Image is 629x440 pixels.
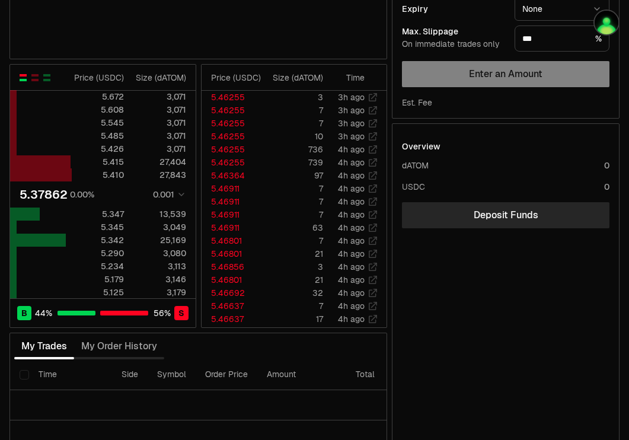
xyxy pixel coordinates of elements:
div: On immediate trades only [402,39,505,50]
div: Max. Slippage [402,27,505,36]
div: 3,179 [134,286,186,298]
time: 4h ago [338,275,365,285]
time: 4h ago [338,144,365,155]
time: 4h ago [338,288,365,298]
div: 5.347 [72,208,124,220]
td: 5.46911 [202,195,263,208]
div: 3,146 [134,273,186,285]
th: Order Price [196,359,257,390]
th: Symbol [148,359,196,390]
div: 5.410 [72,169,124,181]
div: 3,049 [134,221,186,233]
div: 27,404 [134,156,186,168]
td: 5.46911 [202,182,263,195]
time: 3h ago [338,92,365,103]
td: 5.46255 [202,156,263,169]
div: Expiry [402,5,505,13]
td: 5.46255 [202,130,263,143]
td: 7 [262,117,324,130]
div: USDC [402,181,425,193]
td: 21 [262,247,324,260]
div: 5.234 [72,260,124,272]
time: 4h ago [338,196,365,207]
td: 5.46255 [202,117,263,130]
div: Price ( USDC ) [72,72,124,84]
time: 3h ago [338,105,365,116]
div: 3,080 [134,247,186,259]
td: 5.46801 [202,273,263,286]
div: 0 [604,160,609,171]
td: 5.46692 [202,286,263,299]
div: 5.345 [72,221,124,233]
div: Est. Fee [402,97,432,109]
span: S [178,307,184,319]
td: 17 [262,313,324,326]
div: dATOM [402,160,429,171]
td: 7 [262,104,324,117]
time: 4h ago [338,235,365,246]
div: 5.426 [72,143,124,155]
div: 3,071 [134,143,186,155]
div: 3,071 [134,104,186,116]
th: Amount [257,359,346,390]
div: 5.290 [72,247,124,259]
time: 4h ago [338,170,365,181]
td: 7 [262,182,324,195]
td: 5.46637 [202,326,263,339]
div: 5.415 [72,156,124,168]
div: 27,843 [134,169,186,181]
div: Size ( dATOM ) [272,72,323,84]
div: 5.545 [72,117,124,129]
button: My Trades [14,334,74,358]
div: 5.179 [72,273,124,285]
time: 3h ago [338,118,365,129]
button: Show Buy and Sell Orders [18,73,28,82]
td: 5.46911 [202,221,263,234]
div: Time [333,72,365,84]
div: 3,071 [134,117,186,129]
td: 7 [262,208,324,221]
div: 5.342 [72,234,124,246]
time: 4h ago [338,157,365,168]
div: 5.125 [72,286,124,298]
div: 13,539 [134,208,186,220]
td: 3 [262,260,324,273]
td: 736 [262,143,324,156]
th: Total [346,359,435,390]
time: 4h ago [338,222,365,233]
td: 97 [262,169,324,182]
div: 5.672 [72,91,124,103]
td: 10 [262,130,324,143]
button: My Order History [74,334,164,358]
td: 3 [262,91,324,104]
td: 5.46255 [202,91,263,104]
time: 3h ago [338,131,365,142]
div: 25,169 [134,234,186,246]
button: Select all [20,370,29,380]
span: 56 % [154,307,171,319]
td: 5.46255 [202,143,263,156]
span: B [21,307,27,319]
time: 4h ago [338,183,365,194]
div: 0.00% [70,189,94,200]
time: 4h ago [338,209,365,220]
td: 5.46637 [202,313,263,326]
button: Show Sell Orders Only [30,73,40,82]
time: 4h ago [338,248,365,259]
td: 739 [262,156,324,169]
time: 4h ago [338,262,365,272]
td: 21 [262,273,324,286]
button: 0.001 [149,187,186,202]
td: 5.46911 [202,208,263,221]
div: % [515,25,609,52]
td: 5.46364 [202,169,263,182]
div: Price ( USDC ) [211,72,262,84]
td: 7 [262,234,324,247]
time: 4h ago [338,314,365,324]
td: 5.46801 [202,247,263,260]
div: 5.608 [72,104,124,116]
time: 4h ago [338,301,365,311]
button: Show Buy Orders Only [42,73,52,82]
span: 44 % [35,307,52,319]
td: 7 [262,299,324,313]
